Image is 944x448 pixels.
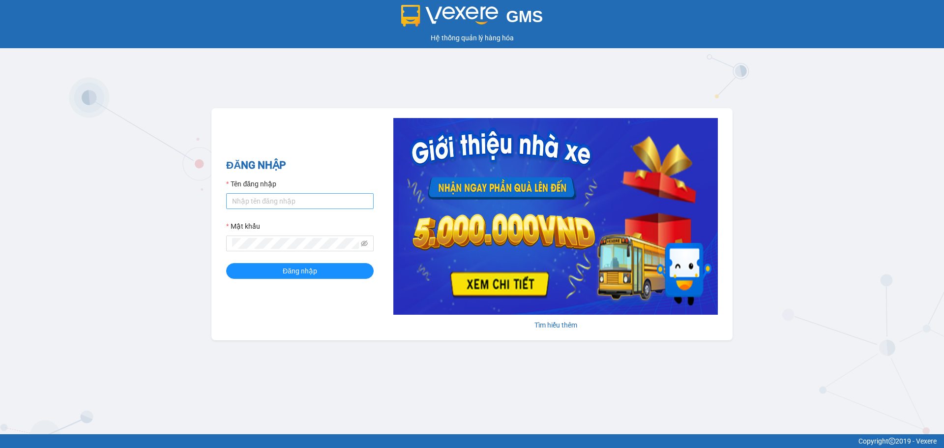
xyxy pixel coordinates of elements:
div: Hệ thống quản lý hàng hóa [2,32,942,43]
span: Đăng nhập [283,266,317,276]
a: GMS [401,15,543,23]
span: eye-invisible [361,240,368,247]
img: logo 2 [401,5,499,27]
label: Mật khẩu [226,221,260,232]
img: banner-0 [393,118,718,315]
label: Tên đăng nhập [226,179,276,189]
div: Copyright 2019 - Vexere [7,436,937,447]
button: Đăng nhập [226,263,374,279]
h2: ĐĂNG NHẬP [226,157,374,174]
input: Tên đăng nhập [226,193,374,209]
span: GMS [506,7,543,26]
div: Tìm hiểu thêm [393,320,718,330]
span: copyright [888,438,895,445]
input: Mật khẩu [232,238,359,249]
